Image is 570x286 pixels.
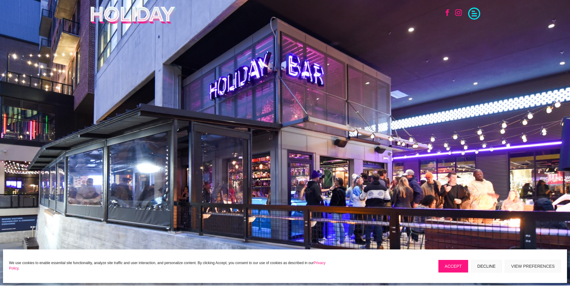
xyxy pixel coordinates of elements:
[90,6,177,24] img: Holiday
[505,260,561,273] button: View preferences
[90,20,177,25] a: Holiday
[438,260,468,273] button: Accept
[452,6,465,19] a: Follow on Instagram
[9,261,325,270] a: Privacy Policy
[441,6,454,19] a: Follow on Facebook
[9,260,332,271] p: We use cookies to enable essential site functionality, analyze site traffic and user interaction,...
[471,260,502,273] button: Decline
